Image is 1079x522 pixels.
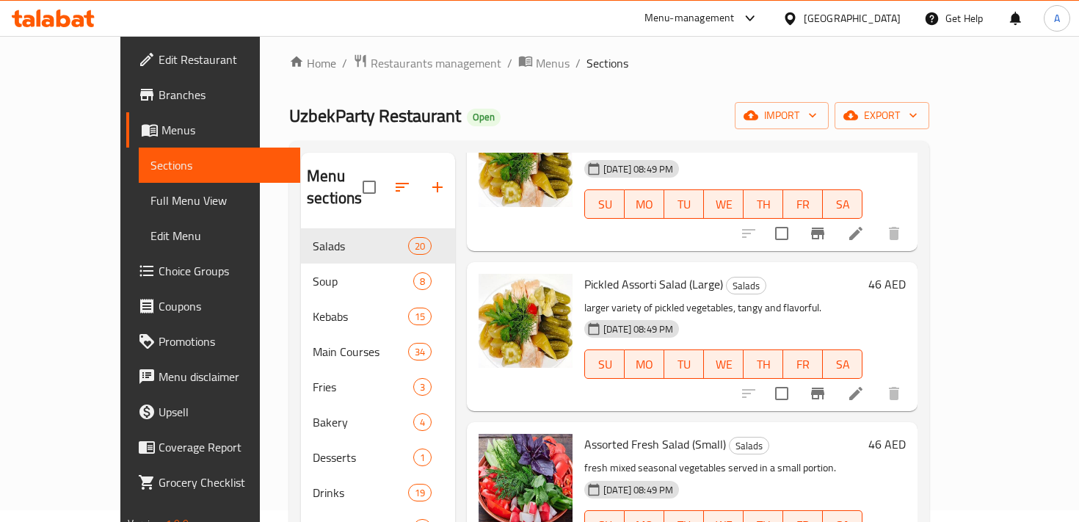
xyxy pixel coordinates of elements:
a: Coverage Report [126,429,300,465]
span: MO [631,194,658,215]
a: Choice Groups [126,253,300,289]
span: Salads [727,278,766,294]
span: 3 [414,380,431,394]
span: TU [670,354,698,375]
span: Main Courses [313,343,408,360]
button: import [735,102,829,129]
span: Desserts [313,449,413,466]
span: [DATE] 08:49 PM [597,483,679,497]
button: TU [664,349,704,379]
span: Coupons [159,297,288,315]
div: Main Courses34 [301,334,455,369]
span: Coverage Report [159,438,288,456]
div: items [413,413,432,431]
a: Sections [139,148,300,183]
span: TH [749,354,777,375]
span: Select all sections [354,172,385,203]
h2: Menu sections [307,165,363,209]
span: Select to update [766,378,797,409]
div: Kebabs [313,308,408,325]
span: FR [789,194,817,215]
div: Drinks19 [301,475,455,510]
span: Menus [161,121,288,139]
span: 1 [414,451,431,465]
span: [DATE] 08:49 PM [597,322,679,336]
div: Salads [726,277,766,294]
span: Branches [159,86,288,104]
span: 20 [409,239,431,253]
a: Full Menu View [139,183,300,218]
div: Bakery4 [301,405,455,440]
button: TH [744,349,783,379]
span: Drinks [313,484,408,501]
button: SA [823,189,862,219]
span: Sort sections [385,170,420,205]
a: Edit Menu [139,218,300,253]
span: Soup [313,272,413,290]
span: SU [591,354,619,375]
span: Bakery [313,413,413,431]
a: Coupons [126,289,300,324]
a: Edit menu item [847,225,865,242]
div: Soup8 [301,264,455,299]
div: items [413,449,432,466]
li: / [507,54,512,72]
div: Salads [729,437,769,454]
span: TU [670,194,698,215]
a: Grocery Checklist [126,465,300,500]
a: Menus [126,112,300,148]
button: WE [704,189,744,219]
span: Choice Groups [159,262,288,280]
span: SA [829,354,857,375]
p: larger variety of pickled vegetables, tangy and flavorful. [584,299,862,317]
span: Salads [313,237,408,255]
span: 15 [409,310,431,324]
div: items [408,237,432,255]
button: SA [823,349,862,379]
span: Promotions [159,333,288,350]
a: Upsell [126,394,300,429]
span: Grocery Checklist [159,474,288,491]
span: Restaurants management [371,54,501,72]
span: Salads [730,438,769,454]
span: [DATE] 08:49 PM [597,162,679,176]
div: items [413,272,432,290]
span: MO [631,354,658,375]
span: 4 [414,416,431,429]
a: Restaurants management [353,54,501,73]
span: Fries [313,378,413,396]
div: items [413,378,432,396]
span: WE [710,354,738,375]
li: / [342,54,347,72]
span: 34 [409,345,431,359]
button: export [835,102,929,129]
a: Edit menu item [847,385,865,402]
span: Menus [536,54,570,72]
a: Menus [518,54,570,73]
button: Branch-specific-item [800,216,835,251]
button: WE [704,349,744,379]
img: Pickled Assorti Salad (Small) [479,113,573,207]
div: items [408,308,432,325]
div: Open [467,109,501,126]
a: Menu disclaimer [126,359,300,394]
span: Menu disclaimer [159,368,288,385]
img: Pickled Assorti Salad (Large) [479,274,573,368]
span: Assorted Fresh Salad (Small) [584,433,726,455]
button: SU [584,189,625,219]
span: Full Menu View [150,192,288,209]
span: export [846,106,918,125]
span: 8 [414,275,431,289]
button: TU [664,189,704,219]
span: Upsell [159,403,288,421]
h6: 46 AED [868,434,906,454]
span: 19 [409,486,431,500]
div: items [408,343,432,360]
span: Edit Menu [150,227,288,244]
span: SU [591,194,619,215]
